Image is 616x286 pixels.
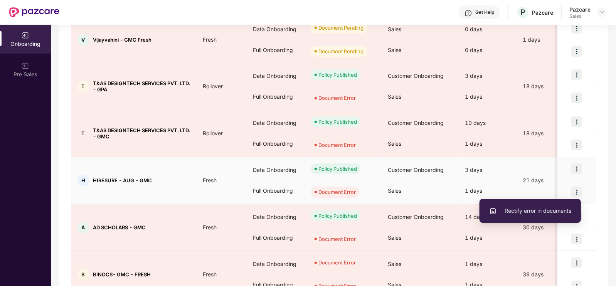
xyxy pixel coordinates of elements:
span: T&AS DESIGNTECH SERVICES PVT. LTD. - GPA [93,80,190,93]
span: BINOCS- GMC - FRESH [93,271,151,278]
img: New Pazcare Logo [9,7,59,17]
span: Sales [388,93,401,100]
div: Document Error [318,188,356,196]
span: Sales [388,140,401,147]
img: icon [571,46,582,57]
div: Sales [569,13,591,19]
span: Sales [388,234,401,241]
img: svg+xml;base64,PHN2ZyBpZD0iSGVscC0zMngzMiIgeG1sbnM9Imh0dHA6Ly93d3cudzMub3JnLzIwMDAvc3ZnIiB3aWR0aD... [465,9,472,17]
div: Document Pending [318,47,364,55]
div: 1 days [459,254,517,274]
div: Document Error [318,259,356,266]
div: Data Onboarding [247,207,305,227]
div: Full Onboarding [247,86,305,107]
div: Data Onboarding [247,160,305,180]
img: icon [571,93,582,103]
div: 21 days [517,176,582,185]
div: Policy Published [318,165,357,173]
img: icon [571,69,582,80]
div: Data Onboarding [247,254,305,274]
div: 1 days [459,180,517,201]
div: T [77,81,89,92]
span: Rectify error in documents [489,207,571,215]
span: Sales [388,261,401,267]
div: T [77,128,89,139]
div: 10 days [459,113,517,133]
div: 3 days [459,66,517,86]
div: Pazcare [532,9,553,16]
span: HIRESURE - AUG - GMC [93,177,152,183]
div: 1 days [459,86,517,107]
div: 14 days [459,207,517,227]
div: 18 days [517,129,582,138]
span: Sales [388,47,401,53]
div: V [77,34,89,45]
span: Fresh [197,177,223,183]
span: Fresh [197,271,223,278]
span: Fresh [197,224,223,230]
div: B [77,269,89,280]
img: icon [571,234,582,244]
img: svg+xml;base64,PHN2ZyB3aWR0aD0iMjAiIGhlaWdodD0iMjAiIHZpZXdCb3g9IjAgMCAyMCAyMCIgZmlsbD0ibm9uZSIgeG... [22,62,29,70]
div: Policy Published [318,71,357,79]
div: Full Onboarding [247,133,305,154]
div: Policy Published [318,212,357,220]
span: T&AS DESIGNTECH SERVICES PVT. LTD. - GMC [93,127,190,140]
div: Full Onboarding [247,40,305,61]
div: 1 days [459,227,517,248]
div: Pazcare [569,6,591,13]
div: Policy Published [318,118,357,126]
div: Full Onboarding [247,180,305,201]
div: Data Onboarding [247,19,305,40]
span: Customer Onboarding [388,167,444,173]
div: Data Onboarding [247,66,305,86]
span: Customer Onboarding [388,72,444,79]
div: Data Onboarding [247,113,305,133]
span: P [520,8,525,17]
div: Full Onboarding [247,227,305,248]
div: 0 days [459,40,517,61]
div: 39 days [517,270,582,279]
img: icon [571,187,582,197]
div: Document Error [318,94,356,102]
span: Customer Onboarding [388,214,444,220]
img: svg+xml;base64,PHN2ZyBpZD0iVXBsb2FkX0xvZ3MiIGRhdGEtbmFtZT0iVXBsb2FkIExvZ3MiIHhtbG5zPSJodHRwOi8vd3... [489,207,497,215]
div: A [77,222,89,233]
div: 1 days [459,133,517,154]
div: 1 days [517,35,582,44]
img: svg+xml;base64,PHN2ZyBpZD0iRHJvcGRvd24tMzJ4MzIiIHhtbG5zPSJodHRwOi8vd3d3LnczLm9yZy8yMDAwL3N2ZyIgd2... [599,9,605,15]
span: Sales [388,187,401,194]
span: Fresh [197,36,223,43]
span: Vijayvahini - GMC Fresh [93,37,151,43]
div: Get Help [475,9,494,15]
img: icon [571,140,582,150]
img: icon [571,163,582,174]
div: 18 days [517,82,582,91]
div: Document Pending [318,24,364,32]
span: Customer Onboarding [388,119,444,126]
span: Rollover [197,83,229,89]
img: svg+xml;base64,PHN2ZyB3aWR0aD0iMjAiIGhlaWdodD0iMjAiIHZpZXdCb3g9IjAgMCAyMCAyMCIgZmlsbD0ibm9uZSIgeG... [22,32,29,39]
div: Document Error [318,235,356,243]
img: icon [571,23,582,34]
img: icon [571,116,582,127]
span: Sales [388,26,401,32]
div: 0 days [459,19,517,40]
div: Document Error [318,141,356,149]
span: Rollover [197,130,229,136]
span: AD SCHOLARS - GMC [93,224,146,230]
div: 3 days [459,160,517,180]
div: H [77,175,89,186]
img: icon [571,257,582,268]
